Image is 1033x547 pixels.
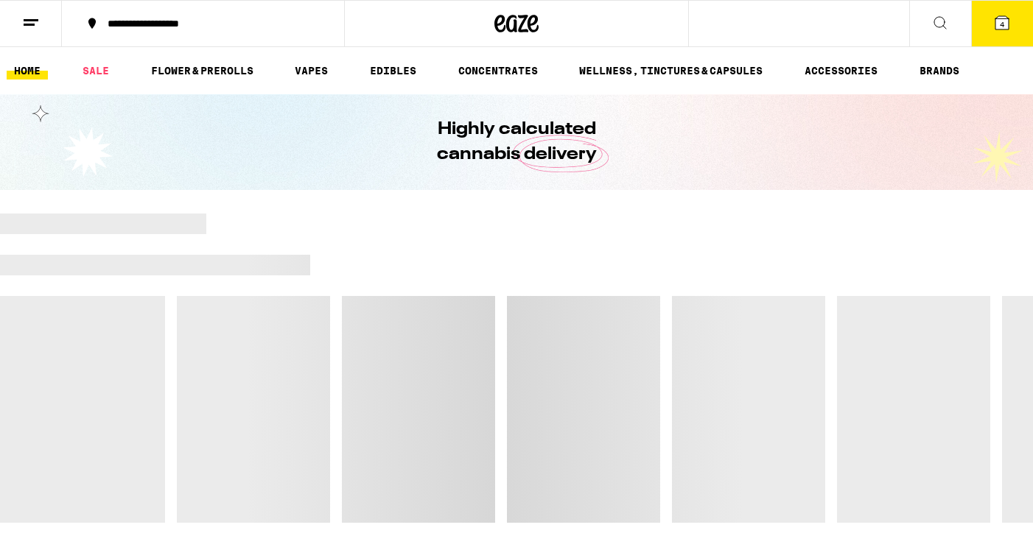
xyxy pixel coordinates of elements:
a: WELLNESS, TINCTURES & CAPSULES [572,62,770,80]
a: SALE [75,62,116,80]
button: 4 [971,1,1033,46]
a: VAPES [287,62,335,80]
a: CONCENTRATES [451,62,545,80]
a: ACCESSORIES [797,62,885,80]
a: HOME [7,62,48,80]
a: FLOWER & PREROLLS [144,62,261,80]
a: EDIBLES [363,62,424,80]
button: BRANDS [912,62,967,80]
span: 4 [1000,20,1004,29]
h1: Highly calculated cannabis delivery [395,117,638,167]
